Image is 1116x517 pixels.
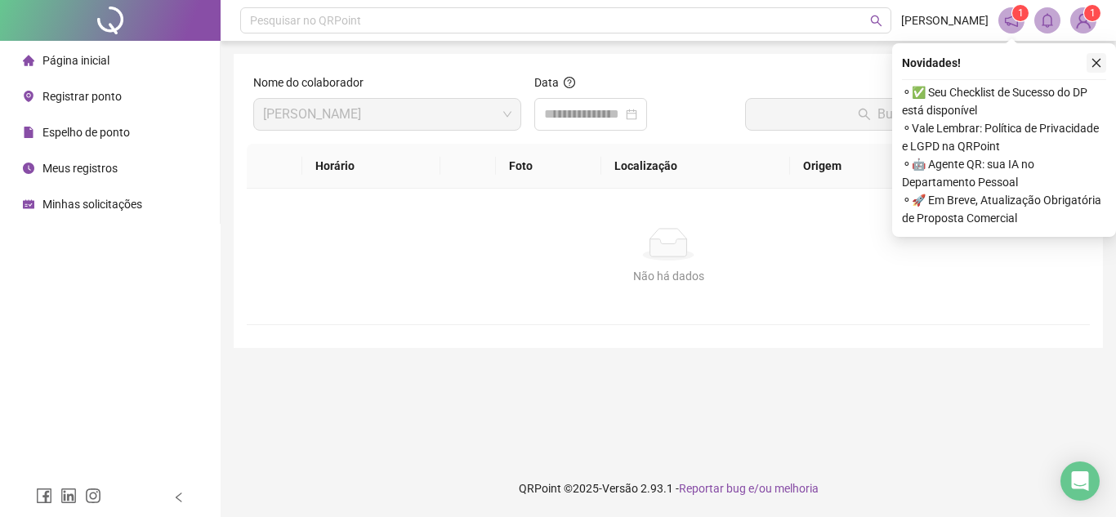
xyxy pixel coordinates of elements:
span: ⚬ Vale Lembrar: Política de Privacidade e LGPD na QRPoint [902,119,1106,155]
span: facebook [36,488,52,504]
span: 1 [1090,7,1096,19]
span: Registrar ponto [42,90,122,103]
span: instagram [85,488,101,504]
span: Página inicial [42,54,109,67]
span: bell [1040,13,1055,28]
sup: Atualize o seu contato no menu Meus Dados [1084,5,1100,21]
span: Data [534,76,559,89]
th: Horário [302,144,441,189]
span: Novidades ! [902,54,961,72]
span: Reportar bug e/ou melhoria [679,482,819,495]
th: Origem [790,144,926,189]
div: Não há dados [266,267,1070,285]
img: 91060 [1071,8,1096,33]
span: Versão [602,482,638,495]
th: Localização [601,144,790,189]
span: file [23,127,34,138]
span: LUCAS DOS SANTOS SALES [263,99,511,130]
span: ⚬ 🚀 Em Breve, Atualização Obrigatória de Proposta Comercial [902,191,1106,227]
sup: 1 [1012,5,1029,21]
span: clock-circle [23,163,34,174]
span: question-circle [564,77,575,88]
button: Buscar registros [745,98,1083,131]
span: notification [1004,13,1019,28]
span: left [173,492,185,503]
footer: QRPoint © 2025 - 2.93.1 - [221,460,1116,517]
span: close [1091,57,1102,69]
span: [PERSON_NAME] [901,11,989,29]
span: search [870,15,882,27]
span: environment [23,91,34,102]
span: Minhas solicitações [42,198,142,211]
th: Foto [496,144,601,189]
label: Nome do colaborador [253,74,374,91]
span: Meus registros [42,162,118,175]
span: schedule [23,198,34,210]
span: linkedin [60,488,77,504]
span: Espelho de ponto [42,126,130,139]
span: ⚬ ✅ Seu Checklist de Sucesso do DP está disponível [902,83,1106,119]
div: Open Intercom Messenger [1060,461,1100,501]
span: home [23,55,34,66]
span: ⚬ 🤖 Agente QR: sua IA no Departamento Pessoal [902,155,1106,191]
span: 1 [1018,7,1024,19]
